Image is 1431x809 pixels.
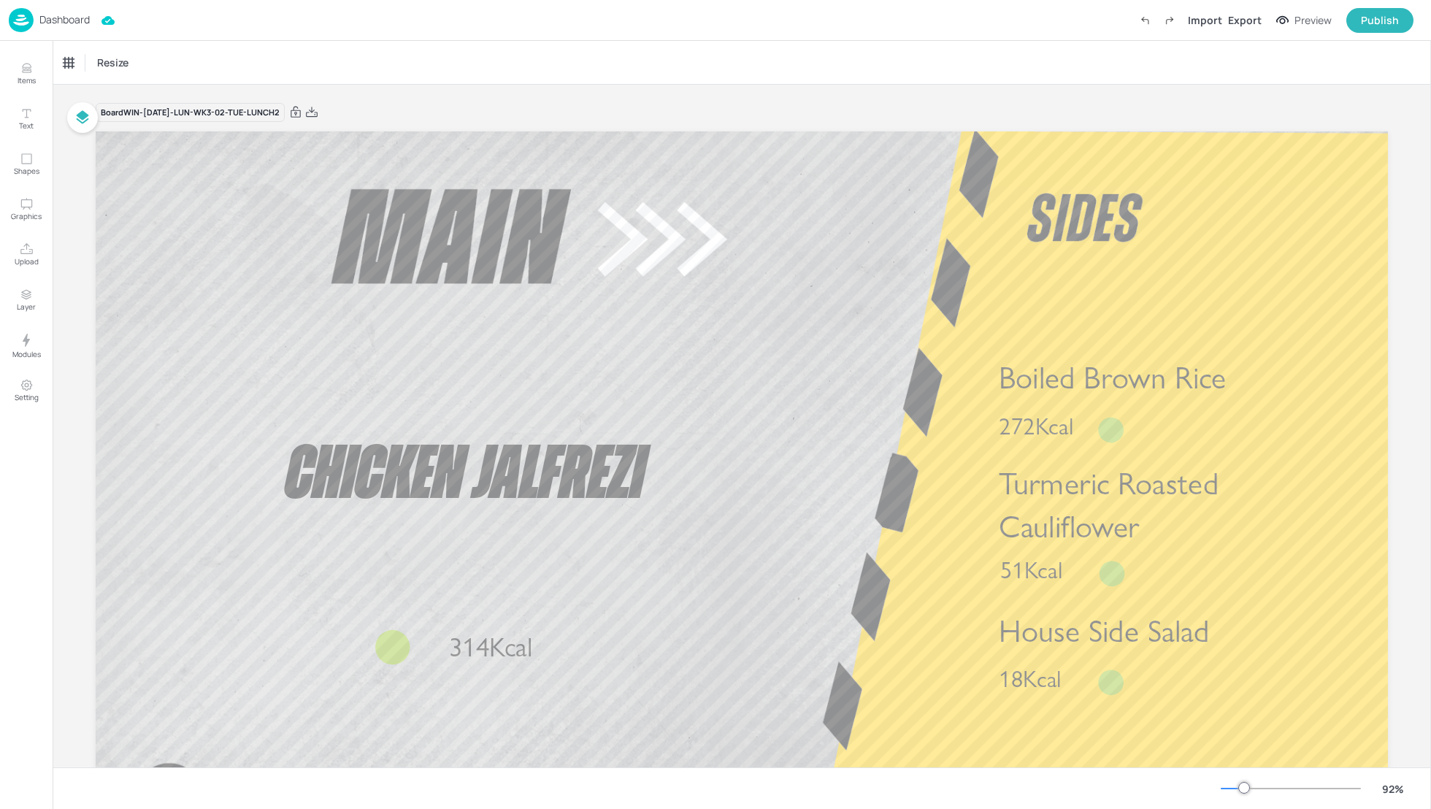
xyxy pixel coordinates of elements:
[1346,8,1413,33] button: Publish
[1228,12,1262,28] div: Export
[1267,9,1340,31] button: Preview
[96,103,285,123] div: Board WIN-[DATE]-LUN-WK3-02-TUE-LUNCH2
[9,8,34,32] img: logo-86c26b7e.jpg
[999,664,1062,693] span: 18Kcal
[449,631,532,663] span: 314Kcal
[999,359,1227,397] span: Boiled Brown Rice
[999,413,1073,441] span: 272Kcal
[999,613,1209,651] span: House Side Salad
[1157,8,1182,33] label: Redo (Ctrl + Y)
[39,15,90,25] p: Dashboard
[94,55,131,70] span: Resize
[1188,12,1222,28] div: Import
[1132,8,1157,33] label: Undo (Ctrl + Z)
[285,438,645,513] span: Chicken Jalfrezi
[999,465,1219,546] span: Turmeric Roasted Cauliflower
[1294,12,1332,28] div: Preview
[1000,556,1063,584] span: 51Kcal
[1361,12,1399,28] div: Publish
[1376,781,1411,797] div: 92 %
